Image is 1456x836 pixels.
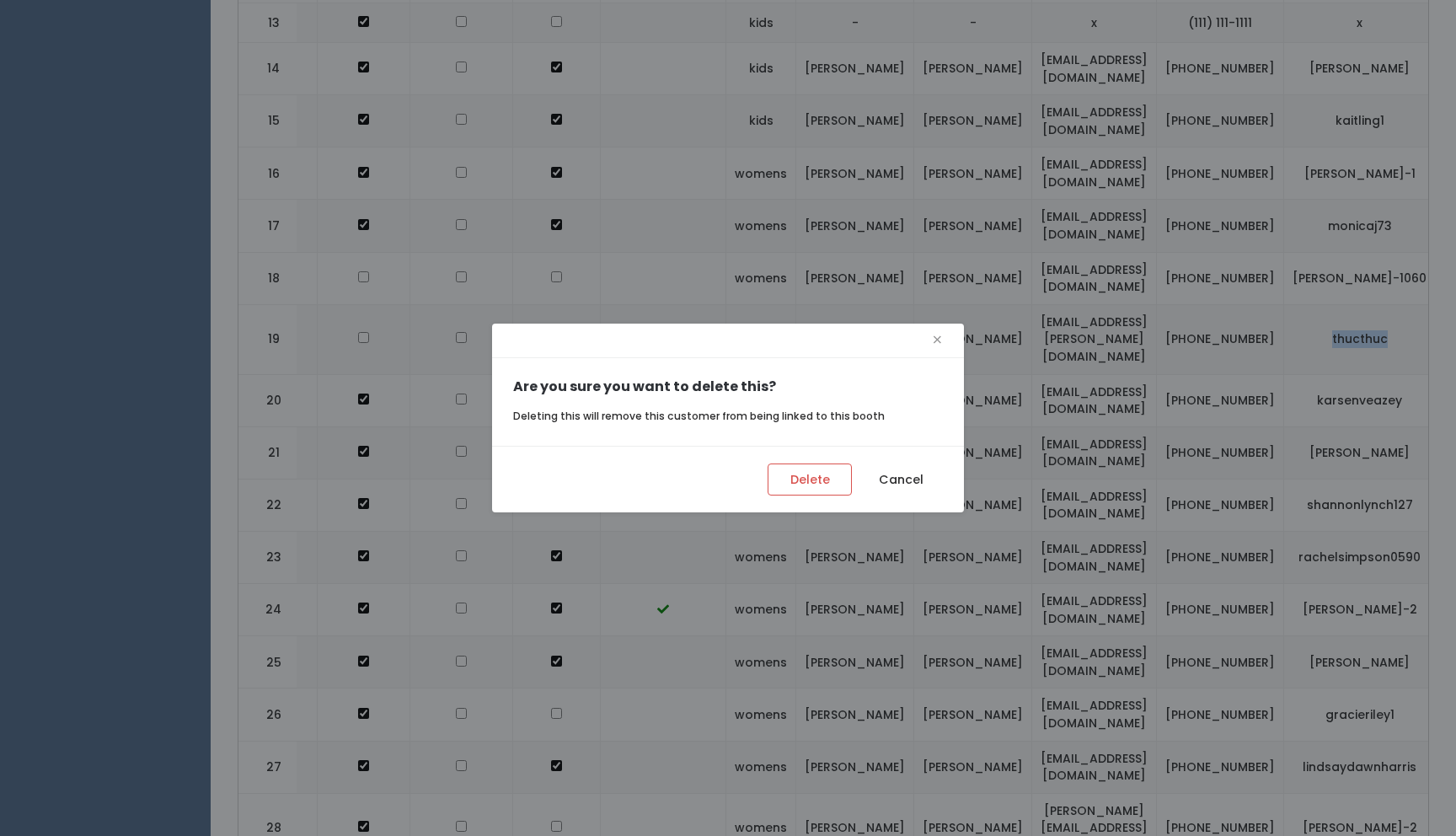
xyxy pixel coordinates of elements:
button: Close [932,327,943,354]
button: Delete [768,464,852,496]
button: Cancel [859,464,943,496]
small: Deleting this will remove this customer from being linked to this booth [513,409,885,423]
h5: Are you sure you want to delete this? [513,379,943,394]
span: × [932,327,943,353]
